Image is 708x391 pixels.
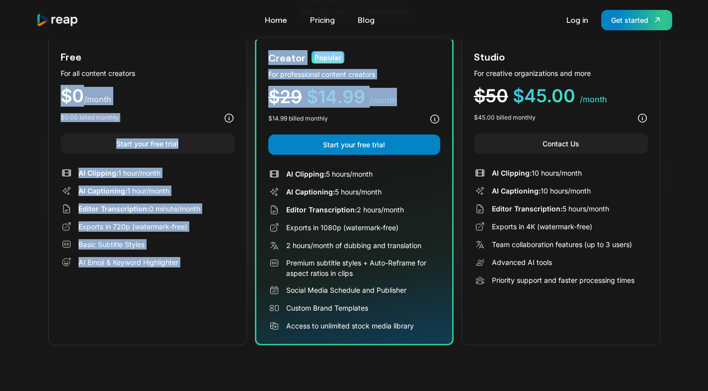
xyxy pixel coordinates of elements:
[474,68,648,78] div: For creative organizations and more
[61,113,119,122] div: $0.00 billed monthly
[370,95,397,105] span: /month
[268,69,440,79] div: For professional content creators
[474,133,648,154] a: Contact Us
[268,50,306,65] div: Creator
[492,239,632,250] div: Team collaboration features (up to 3 users)
[492,257,552,267] div: Advanced AI tools
[286,204,404,215] div: 2 hours/month
[286,222,398,233] div: Exports in 1080p (watermark-free)
[312,51,344,64] div: Popular
[79,203,200,214] div: 0 minute/month
[492,186,591,196] div: 10 hours/month
[36,13,79,27] img: reap logo
[286,169,373,179] div: 5 hours/month
[305,12,340,28] a: Pricing
[286,170,326,178] span: AI Clipping:
[492,204,562,213] span: Editor Transcription:
[286,321,414,331] div: Access to unlimited stock media library
[79,239,145,250] div: Basic Subtitle Styles
[79,168,160,178] div: 1 hour/month
[513,85,575,107] span: $45.00
[61,133,235,154] a: Start your free trial
[353,12,380,28] a: Blog
[492,169,532,177] span: AI Clipping:
[611,15,648,25] div: Get started
[61,49,81,64] div: Free
[61,87,235,105] div: $0
[474,113,536,122] div: $45.00 billed monthly
[474,49,505,64] div: Studio
[79,186,169,196] div: 1 hour/month
[474,85,508,107] span: $50
[492,203,609,214] div: 5 hours/month
[561,12,593,28] a: Log in
[79,187,127,195] span: AI Captioning:
[286,240,421,251] div: 2 hours/month of dubbing and translation
[492,221,592,232] div: Exports in 4K (watermark-free)
[79,169,118,177] span: AI Clipping:
[268,134,440,155] a: Start your free trial
[286,303,368,313] div: Custom Brand Templates
[492,168,582,178] div: 10 hours/month
[84,94,111,104] span: /month
[79,221,187,232] div: Exports in 720p (watermark-free)
[286,205,357,214] span: Editor Transcription:
[36,13,79,27] a: home
[286,187,382,197] div: 5 hours/month
[79,257,178,267] div: AI Emoji & Keyword Highlighter
[492,187,541,195] span: AI Captioning:
[286,285,406,295] div: Social Media Schedule and Publisher
[307,86,365,108] span: $14.99
[580,94,607,104] span: /month
[268,86,302,108] span: $29
[601,10,672,30] a: Get started
[492,275,634,285] div: Priority support and faster processing times
[286,258,440,278] div: Premium subtitle styles + Auto-Reframe for aspect ratios in clips
[268,114,328,123] div: $14.99 billed monthly
[260,12,292,28] a: Home
[286,188,335,196] span: AI Captioning:
[61,68,235,78] div: For all content creators
[79,204,149,213] span: Editor Transcription:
